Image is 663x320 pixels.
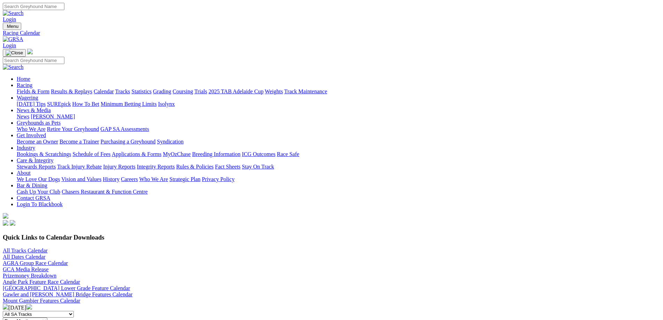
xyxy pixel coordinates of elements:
[17,139,58,145] a: Become an Owner
[202,176,235,182] a: Privacy Policy
[137,164,175,170] a: Integrity Reports
[3,285,130,291] a: [GEOGRAPHIC_DATA] Lower Grade Feature Calendar
[61,176,101,182] a: Vision and Values
[17,189,660,195] div: Bar & Dining
[17,151,660,157] div: Industry
[3,273,56,279] a: Prizemoney Breakdown
[17,88,49,94] a: Fields & Form
[3,291,133,297] a: Gawler and [PERSON_NAME] Bridge Features Calendar
[3,16,16,22] a: Login
[242,164,274,170] a: Stay On Track
[173,88,193,94] a: Coursing
[17,132,46,138] a: Get Involved
[17,201,63,207] a: Login To Blackbook
[112,151,161,157] a: Applications & Forms
[208,88,263,94] a: 2025 TAB Adelaide Cup
[17,101,660,107] div: Wagering
[17,195,50,201] a: Contact GRSA
[17,176,60,182] a: We Love Our Dogs
[60,139,99,145] a: Become a Trainer
[72,101,100,107] a: How To Bet
[17,95,38,101] a: Wagering
[284,88,327,94] a: Track Maintenance
[17,126,660,132] div: Greyhounds as Pets
[215,164,240,170] a: Fact Sheets
[72,151,110,157] a: Schedule of Fees
[62,189,148,195] a: Chasers Restaurant & Function Centre
[3,248,48,253] a: All Tracks Calendar
[132,88,152,94] a: Statistics
[17,164,56,170] a: Stewards Reports
[3,42,16,48] a: Login
[101,126,149,132] a: GAP SA Assessments
[3,213,8,219] img: logo-grsa-white.png
[17,151,71,157] a: Bookings & Scratchings
[103,176,119,182] a: History
[17,114,660,120] div: News & Media
[242,151,275,157] a: ICG Outcomes
[101,101,157,107] a: Minimum Betting Limits
[3,254,46,260] a: All Dates Calendar
[115,88,130,94] a: Tracks
[103,164,135,170] a: Injury Reports
[17,88,660,95] div: Racing
[3,23,21,30] button: Toggle navigation
[17,182,47,188] a: Bar & Dining
[6,50,23,56] img: Close
[163,151,191,157] a: MyOzChase
[3,64,24,70] img: Search
[17,170,31,176] a: About
[17,76,30,82] a: Home
[158,101,175,107] a: Isolynx
[3,260,68,266] a: AGRA Group Race Calendar
[3,220,8,226] img: facebook.svg
[101,139,156,145] a: Purchasing a Greyhound
[194,88,207,94] a: Trials
[10,220,15,226] img: twitter.svg
[7,24,18,29] span: Menu
[47,126,99,132] a: Retire Your Greyhound
[169,176,200,182] a: Strategic Plan
[3,49,26,57] button: Toggle navigation
[17,157,54,163] a: Care & Integrity
[17,101,46,107] a: [DATE] Tips
[17,114,29,119] a: News
[3,10,24,16] img: Search
[121,176,138,182] a: Careers
[265,88,283,94] a: Weights
[176,164,214,170] a: Rules & Policies
[3,279,80,285] a: Angle Park Feature Race Calendar
[57,164,102,170] a: Track Injury Rebate
[192,151,240,157] a: Breeding Information
[3,304,8,310] img: chevron-left-pager-white.svg
[3,3,64,10] input: Search
[17,126,46,132] a: Who We Are
[94,88,114,94] a: Calendar
[3,266,49,272] a: GCA Media Release
[27,49,33,54] img: logo-grsa-white.png
[17,145,35,151] a: Industry
[153,88,171,94] a: Grading
[139,176,168,182] a: Who We Are
[3,234,660,241] h3: Quick Links to Calendar Downloads
[157,139,183,145] a: Syndication
[26,304,32,310] img: chevron-right-pager-white.svg
[17,164,660,170] div: Care & Integrity
[3,30,660,36] a: Racing Calendar
[3,36,23,42] img: GRSA
[17,176,660,182] div: About
[17,82,32,88] a: Racing
[3,57,64,64] input: Search
[17,120,61,126] a: Greyhounds as Pets
[3,298,80,304] a: Mount Gambier Features Calendar
[17,107,51,113] a: News & Media
[277,151,299,157] a: Race Safe
[47,101,71,107] a: SUREpick
[31,114,75,119] a: [PERSON_NAME]
[3,304,660,311] div: [DATE]
[17,139,660,145] div: Get Involved
[51,88,92,94] a: Results & Replays
[17,189,60,195] a: Cash Up Your Club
